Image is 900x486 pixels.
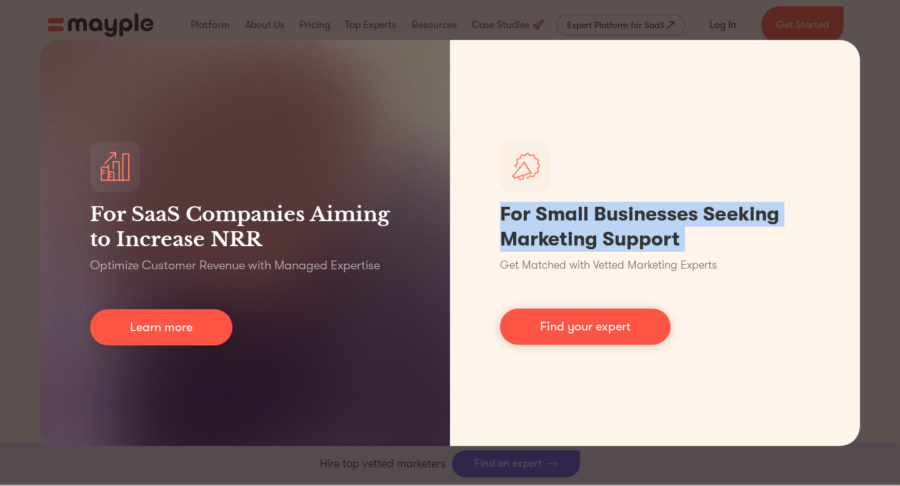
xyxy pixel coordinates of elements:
h3: For SaaS Companies Aiming to Increase NRR [90,202,400,252]
a: Find your expert [500,309,671,345]
h1: For Small Businesses Seeking Marketing Support [500,202,810,252]
p: Get Matched with Vetted Marketing Experts [500,257,717,274]
a: Learn more [90,309,232,345]
p: Optimize Customer Revenue with Managed Expertise [90,257,380,274]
